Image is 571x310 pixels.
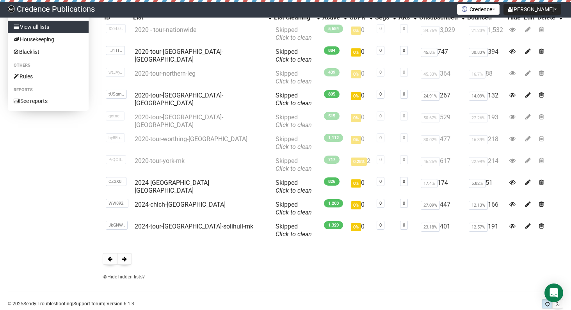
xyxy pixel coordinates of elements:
a: 2020-tour-york-mk [135,157,185,165]
th: Active: No sort applied, activate to apply an ascending sort [321,12,348,23]
span: 0% [351,27,361,35]
th: Unsubscribed: No sort applied, activate to apply an ascending sort [418,12,466,23]
span: 884 [324,46,340,55]
a: Click to clean [276,143,312,151]
td: 191 [466,220,506,241]
span: 45.33% [421,70,440,79]
span: Skipped [276,92,312,107]
td: 218 [466,132,506,154]
span: 21.23% [469,26,488,35]
a: 2020-tour-[GEOGRAPHIC_DATA]-[GEOGRAPHIC_DATA] [135,113,223,129]
td: 0 [348,110,374,132]
span: 17.4% [421,179,438,188]
td: 3,029 [418,23,466,45]
td: 617 [418,154,466,176]
div: Edit [524,14,534,21]
a: 0 [379,157,382,162]
div: Bounced [467,14,505,21]
div: List Cleaning [274,14,313,21]
span: gctnc.. [106,112,125,120]
a: 0 [403,26,405,31]
a: 0 [403,92,405,97]
td: 174 [418,176,466,198]
th: ARs: No sort applied, activate to apply an ascending sort [397,12,418,23]
a: Support forum [73,301,104,306]
td: 0 [348,67,374,89]
td: 477 [418,132,466,154]
span: FJ1TF.. [106,46,125,55]
span: X2EL0.. [106,24,126,33]
div: Delete [537,14,555,21]
div: List [133,14,265,21]
div: Unsubscribed [419,14,458,21]
span: wtJAy.. [106,68,125,77]
span: JkGNW.. [106,221,128,230]
a: 0 [379,26,382,31]
a: 0 [379,70,382,75]
a: Click to clean [276,56,312,63]
a: 2024 [GEOGRAPHIC_DATA] [GEOGRAPHIC_DATA] [135,179,209,194]
span: 515 [324,112,340,120]
td: 0 [348,220,374,241]
a: 2020-tour-[GEOGRAPHIC_DATA]-[GEOGRAPHIC_DATA] [135,92,223,107]
td: 267 [418,89,466,110]
td: 401 [418,220,466,241]
td: 51 [466,176,506,198]
a: Blacklist [8,46,89,58]
div: Active [322,14,340,21]
span: Skipped [276,70,312,85]
a: 0 [379,48,382,53]
a: See reports [8,95,89,107]
button: [PERSON_NAME] [503,4,561,15]
a: 2020 - tour-nationwide [135,26,196,34]
span: 5.82% [469,179,486,188]
span: 0% [351,179,361,188]
a: 2020-tour-worthing-[GEOGRAPHIC_DATA] [135,135,247,143]
th: GDPR: No sort applied, activate to apply an ascending sort [348,12,374,23]
span: Skipped [276,179,312,194]
span: 24.91% [421,92,440,101]
span: 16.39% [469,135,488,144]
span: 27.09% [421,201,440,210]
span: 30.02% [421,135,440,144]
td: 364 [418,67,466,89]
img: 014c4fb6c76d8aefd1845f33fd15ecf9 [8,5,15,12]
a: 0 [379,92,382,97]
div: GDPR [349,14,366,21]
span: 0% [351,48,361,57]
a: 0 [403,135,405,140]
a: Sendy [23,301,36,306]
td: 394 [466,45,506,67]
a: Troubleshooting [37,301,72,306]
a: 2024-chich-[GEOGRAPHIC_DATA] [135,201,226,208]
a: 2020-tour-[GEOGRAPHIC_DATA]-[GEOGRAPHIC_DATA] [135,48,223,63]
a: 2024-tour-[GEOGRAPHIC_DATA]-solihull-mk [135,223,253,230]
span: 1,203 [324,199,343,207]
td: 132 [466,89,506,110]
span: Skipped [276,201,312,216]
span: 826 [324,177,340,186]
span: 14.09% [469,92,488,101]
div: Open Intercom Messenger [544,283,563,302]
td: 166 [466,198,506,220]
span: 12.13% [469,201,488,210]
span: Skipped [276,135,312,151]
a: 0 [379,135,382,140]
span: 0.28% [351,158,367,166]
a: Click to clean [276,34,312,41]
td: 0 [348,89,374,110]
p: © 2025 | | | Version 6.1.3 [8,299,134,308]
th: Hide: No sort applied, sorting is disabled [506,12,522,23]
a: Click to clean [276,165,312,172]
span: 0% [351,92,361,100]
th: ID: No sort applied, sorting is disabled [103,12,132,23]
span: 45.8% [421,48,438,57]
span: 23.18% [421,223,440,232]
span: Skipped [276,26,312,41]
a: Housekeeping [8,33,89,46]
a: Hide hidden lists? [103,274,145,280]
th: List: No sort applied, activate to apply an ascending sort [132,12,272,23]
a: 0 [403,179,405,184]
span: 34.76% [421,26,440,35]
a: 0 [379,201,382,206]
